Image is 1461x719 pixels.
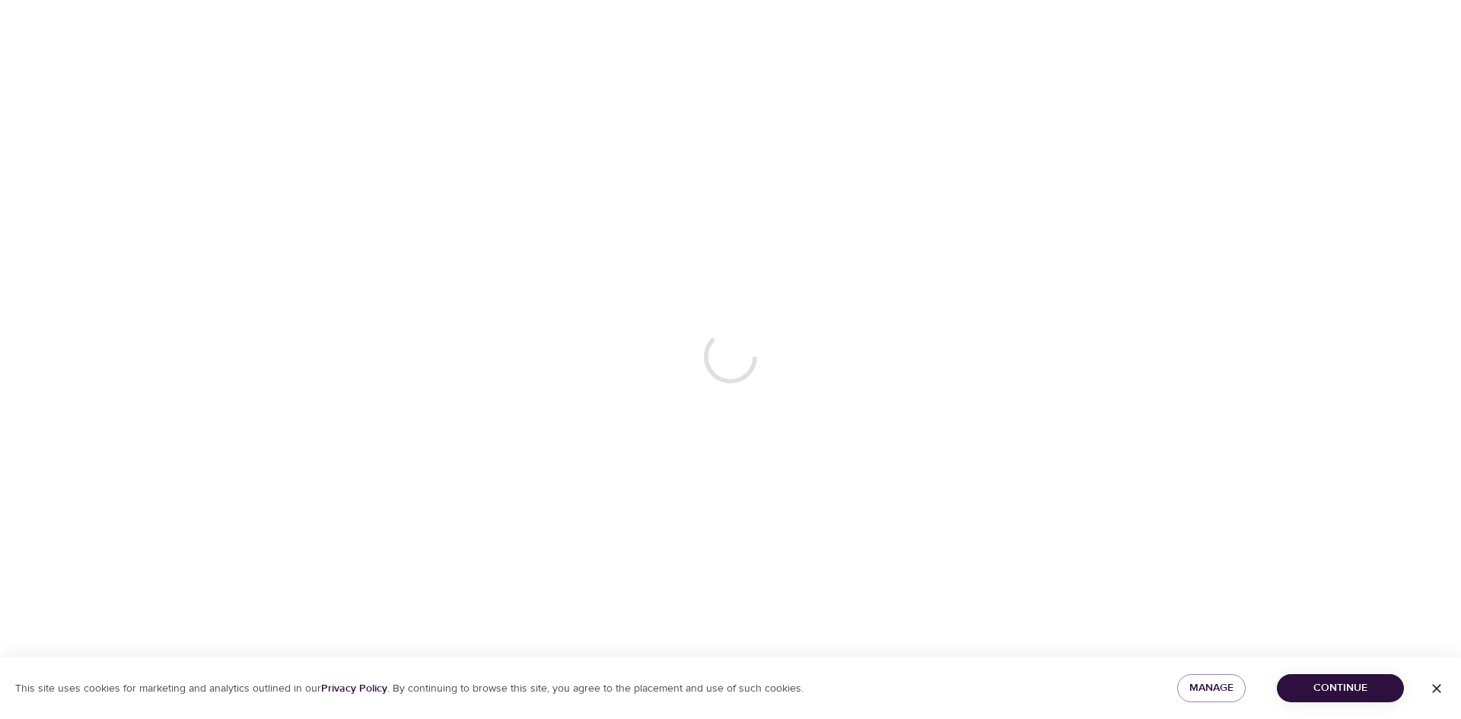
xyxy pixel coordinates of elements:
[1177,674,1246,702] button: Manage
[1189,679,1233,698] span: Manage
[321,682,387,695] a: Privacy Policy
[1277,674,1404,702] button: Continue
[1289,679,1392,698] span: Continue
